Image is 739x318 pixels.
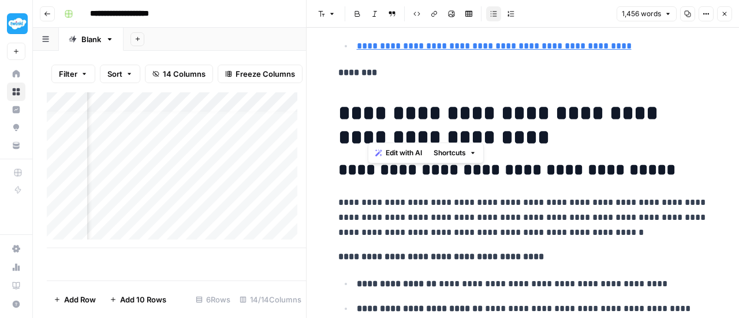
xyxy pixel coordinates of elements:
[7,65,25,83] a: Home
[7,276,25,295] a: Learning Hub
[115,67,124,76] img: tab_keywords_by_traffic_grey.svg
[145,65,213,83] button: 14 Columns
[100,65,140,83] button: Sort
[371,145,427,160] button: Edit with AI
[103,290,173,309] button: Add 10 Rows
[107,68,122,80] span: Sort
[18,30,28,39] img: website_grey.svg
[59,28,124,51] a: Blank
[235,290,306,309] div: 14/14 Columns
[7,240,25,258] a: Settings
[30,30,127,39] div: Domain: [DOMAIN_NAME]
[386,148,422,158] span: Edit with AI
[7,258,25,276] a: Usage
[81,33,101,45] div: Blank
[32,18,57,28] div: v 4.0.25
[64,294,96,305] span: Add Row
[429,145,481,160] button: Shortcuts
[7,100,25,119] a: Insights
[44,68,103,76] div: Domain Overview
[7,83,25,101] a: Browse
[163,68,206,80] span: 14 Columns
[622,9,661,19] span: 1,456 words
[120,294,166,305] span: Add 10 Rows
[7,9,25,38] button: Workspace: Twinkl
[218,65,303,83] button: Freeze Columns
[7,118,25,137] a: Opportunities
[128,68,195,76] div: Keywords by Traffic
[7,136,25,155] a: Your Data
[31,67,40,76] img: tab_domain_overview_orange.svg
[7,295,25,313] button: Help + Support
[7,13,28,34] img: Twinkl Logo
[18,18,28,28] img: logo_orange.svg
[191,290,235,309] div: 6 Rows
[434,148,466,158] span: Shortcuts
[51,65,95,83] button: Filter
[47,290,103,309] button: Add Row
[59,68,77,80] span: Filter
[617,6,677,21] button: 1,456 words
[236,68,295,80] span: Freeze Columns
